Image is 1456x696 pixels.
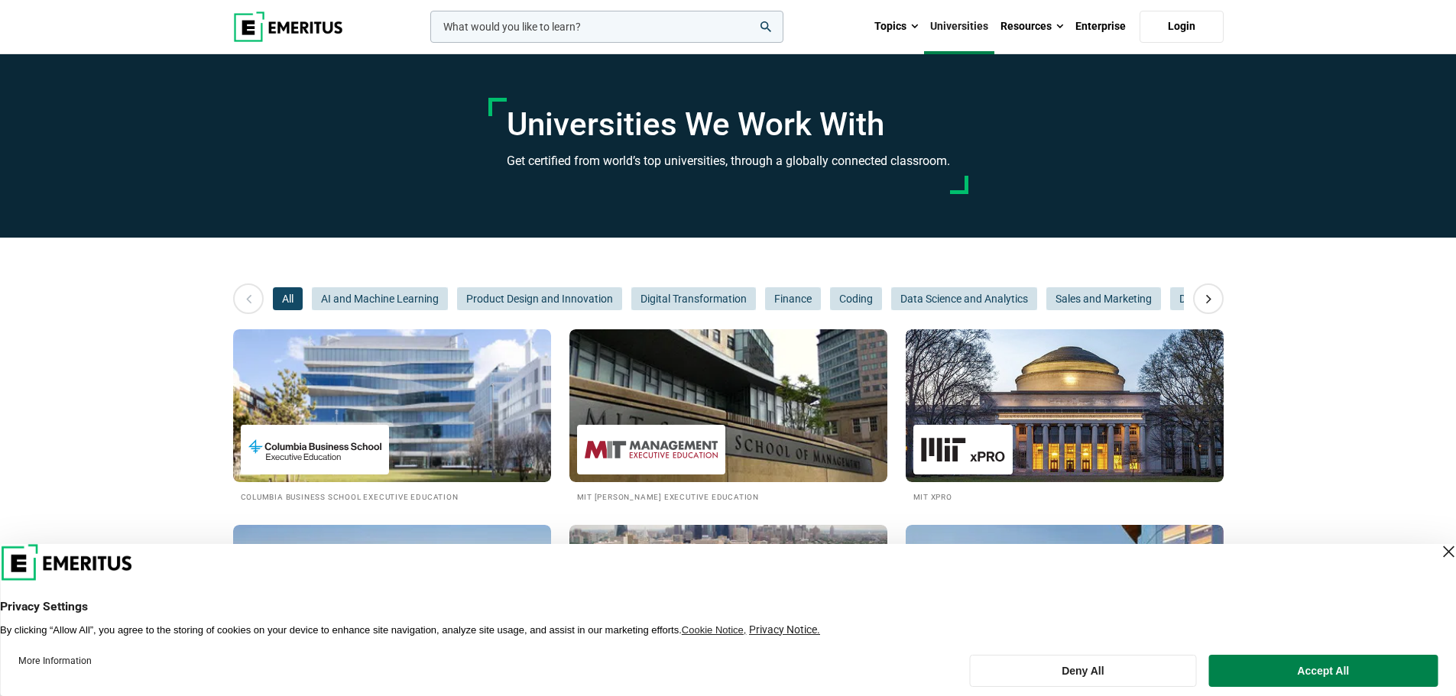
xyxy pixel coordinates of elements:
img: Columbia Business School Executive Education [248,432,381,467]
button: Coding [830,287,882,310]
a: Universities We Work With MIT xPRO MIT xPRO [906,329,1224,503]
img: Universities We Work With [569,329,887,482]
button: Digital Transformation [631,287,756,310]
a: Login [1140,11,1224,43]
img: Universities We Work With [233,525,551,678]
img: Universities We Work With [906,525,1224,678]
h3: Get certified from world’s top universities, through a globally connected classroom. [507,151,950,171]
button: Sales and Marketing [1046,287,1161,310]
a: Universities We Work With Columbia Business School Executive Education Columbia Business School E... [233,329,551,503]
button: Digital Marketing [1170,287,1269,310]
input: woocommerce-product-search-field-0 [430,11,783,43]
button: AI and Machine Learning [312,287,448,310]
button: All [273,287,303,310]
button: Product Design and Innovation [457,287,622,310]
img: Universities We Work With [906,329,1224,482]
h2: Columbia Business School Executive Education [241,490,543,503]
h2: MIT [PERSON_NAME] Executive Education [577,490,880,503]
a: Universities We Work With MIT Sloan Executive Education MIT [PERSON_NAME] Executive Education [569,329,887,503]
img: Universities We Work With [569,525,887,678]
button: Finance [765,287,821,310]
h1: Universities We Work With [507,105,950,144]
img: MIT xPRO [921,432,1005,467]
img: Universities We Work With [233,329,551,482]
button: Data Science and Analytics [891,287,1037,310]
h2: MIT xPRO [913,490,1216,503]
img: MIT Sloan Executive Education [585,432,718,467]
